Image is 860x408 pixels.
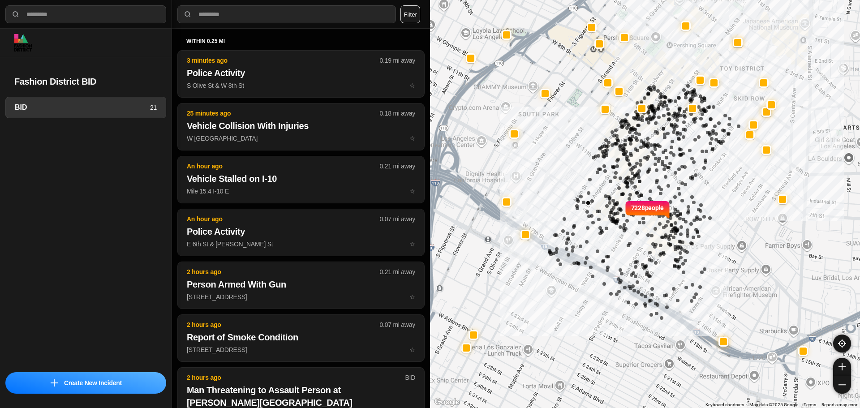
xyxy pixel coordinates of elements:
button: An hour ago0.07 mi awayPolice ActivityE 6th St & [PERSON_NAME] Ststar [177,209,425,256]
img: icon [51,379,58,387]
img: notch [624,200,631,219]
a: Open this area in Google Maps (opens a new window) [432,396,462,408]
button: recenter [833,335,851,352]
button: An hour ago0.21 mi awayVehicle Stalled on I-10Mile 15.4 I-10 Estar [177,156,425,203]
p: 0.21 mi away [380,162,415,171]
a: 2 hours ago0.07 mi awayReport of Smoke Condition[STREET_ADDRESS]star [177,346,425,353]
span: star [409,241,415,248]
p: 0.07 mi away [380,215,415,223]
a: 25 minutes ago0.18 mi awayVehicle Collision With InjuriesW [GEOGRAPHIC_DATA]star [177,134,425,142]
a: BID21 [5,97,166,118]
p: W [GEOGRAPHIC_DATA] [187,134,415,143]
p: 25 minutes ago [187,109,380,118]
p: 0.19 mi away [380,56,415,65]
button: Keyboard shortcuts [705,402,744,408]
p: 21 [150,103,157,112]
p: 2 hours ago [187,267,380,276]
h2: Report of Smoke Condition [187,331,415,344]
span: star [409,135,415,142]
h5: within 0.25 mi [186,38,416,45]
img: recenter [838,339,846,348]
button: iconCreate New Incident [5,372,166,394]
button: 25 minutes ago0.18 mi awayVehicle Collision With InjuriesW [GEOGRAPHIC_DATA]star [177,103,425,150]
h2: Person Armed With Gun [187,278,415,291]
span: star [409,293,415,301]
p: 0.21 mi away [380,267,415,276]
img: Google [432,396,462,408]
p: An hour ago [187,162,380,171]
p: 3 minutes ago [187,56,380,65]
span: star [409,346,415,353]
button: 2 hours ago0.07 mi awayReport of Smoke Condition[STREET_ADDRESS]star [177,314,425,362]
button: zoom-out [833,376,851,394]
button: 3 minutes ago0.19 mi awayPolice ActivityS Olive St & W 8th Ststar [177,50,425,98]
span: star [409,188,415,195]
h2: Vehicle Stalled on I-10 [187,172,415,185]
p: 7228 people [631,203,664,223]
h2: Fashion District BID [14,75,157,88]
p: S Olive St & W 8th St [187,81,415,90]
button: zoom-in [833,358,851,376]
p: 2 hours ago [187,373,405,382]
button: 2 hours ago0.21 mi awayPerson Armed With Gun[STREET_ADDRESS]star [177,262,425,309]
p: An hour ago [187,215,380,223]
img: zoom-out [838,381,846,388]
p: [STREET_ADDRESS] [187,292,415,301]
p: 0.07 mi away [380,320,415,329]
p: Mile 15.4 I-10 E [187,187,415,196]
img: search [11,10,20,19]
img: notch [664,200,671,219]
p: 2 hours ago [187,320,380,329]
h2: Police Activity [187,67,415,79]
a: An hour ago0.07 mi awayPolice ActivityE 6th St & [PERSON_NAME] Ststar [177,240,425,248]
img: zoom-in [838,363,846,370]
p: Create New Incident [64,378,122,387]
a: 3 minutes ago0.19 mi awayPolice ActivityS Olive St & W 8th Ststar [177,82,425,89]
p: [STREET_ADDRESS] [187,345,415,354]
a: An hour ago0.21 mi awayVehicle Stalled on I-10Mile 15.4 I-10 Estar [177,187,425,195]
p: E 6th St & [PERSON_NAME] St [187,240,415,249]
h2: Vehicle Collision With Injuries [187,120,415,132]
a: 2 hours ago0.21 mi awayPerson Armed With Gun[STREET_ADDRESS]star [177,293,425,301]
p: 0.18 mi away [380,109,415,118]
button: Filter [400,5,420,23]
img: search [183,10,192,19]
h2: Police Activity [187,225,415,238]
span: star [409,82,415,89]
p: BID [405,373,415,382]
span: Map data ©2025 Google [749,402,798,407]
img: logo [14,34,32,52]
a: Terms (opens in new tab) [804,402,816,407]
a: Report a map error [821,402,857,407]
h3: BID [15,102,150,113]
